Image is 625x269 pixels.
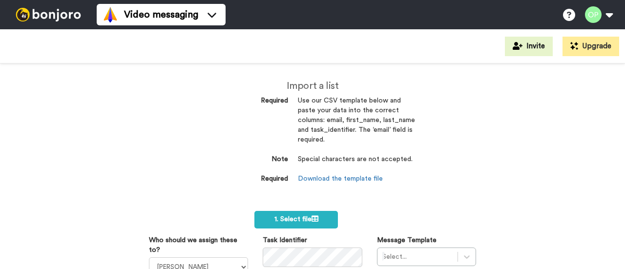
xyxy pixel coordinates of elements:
[298,155,415,174] dd: Special characters are not accepted.
[12,8,85,21] img: bj-logo-header-white.svg
[103,7,118,22] img: vm-color.svg
[210,155,288,165] dt: Note
[210,81,415,91] h2: Import a list
[274,216,318,223] span: 1. Select file
[298,175,383,182] a: Download the template file
[562,37,619,56] button: Upgrade
[505,37,553,56] button: Invite
[298,96,415,155] dd: Use our CSV template below and paste your data into the correct columns: email, first_name, last_...
[149,235,248,255] label: Who should we assign these to?
[210,174,288,184] dt: Required
[210,96,288,106] dt: Required
[377,235,437,245] label: Message Template
[124,8,198,21] span: Video messaging
[263,235,307,245] label: Task Identifier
